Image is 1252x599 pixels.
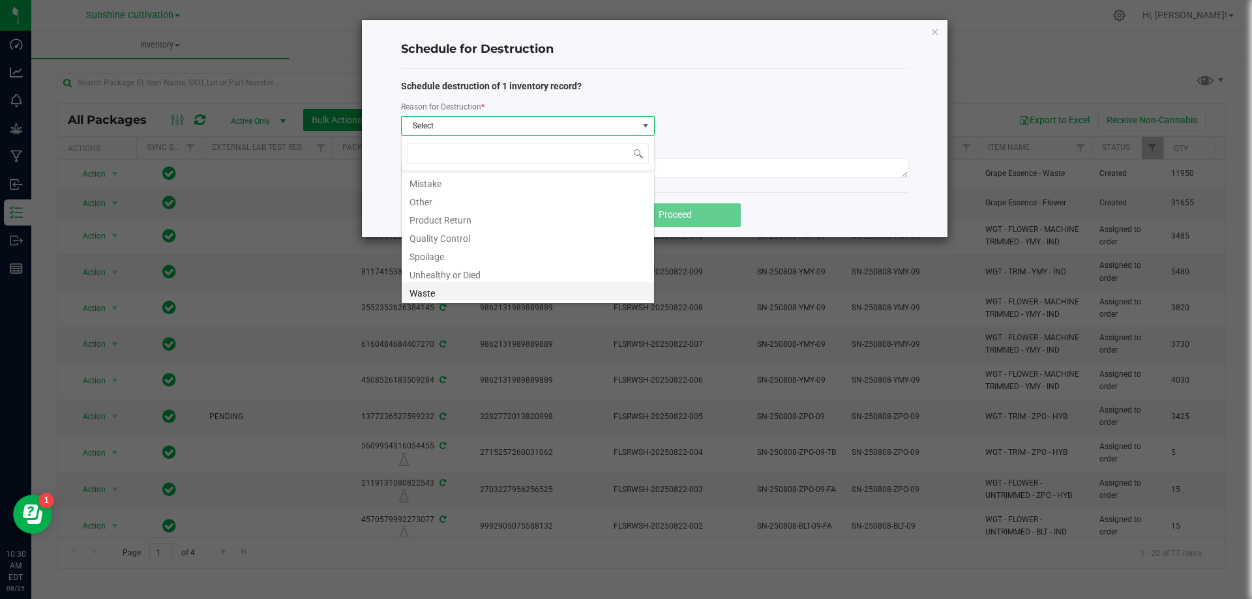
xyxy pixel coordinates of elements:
[401,41,908,58] h4: Schedule for Destruction
[401,101,484,113] label: Reason for Destruction
[659,209,692,220] span: Proceed
[401,81,582,91] strong: Schedule destruction of 1 inventory record?
[402,117,638,135] span: Select
[13,495,52,534] iframe: Resource center
[38,493,54,508] iframe: Resource center unread badge
[610,203,741,227] button: Proceed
